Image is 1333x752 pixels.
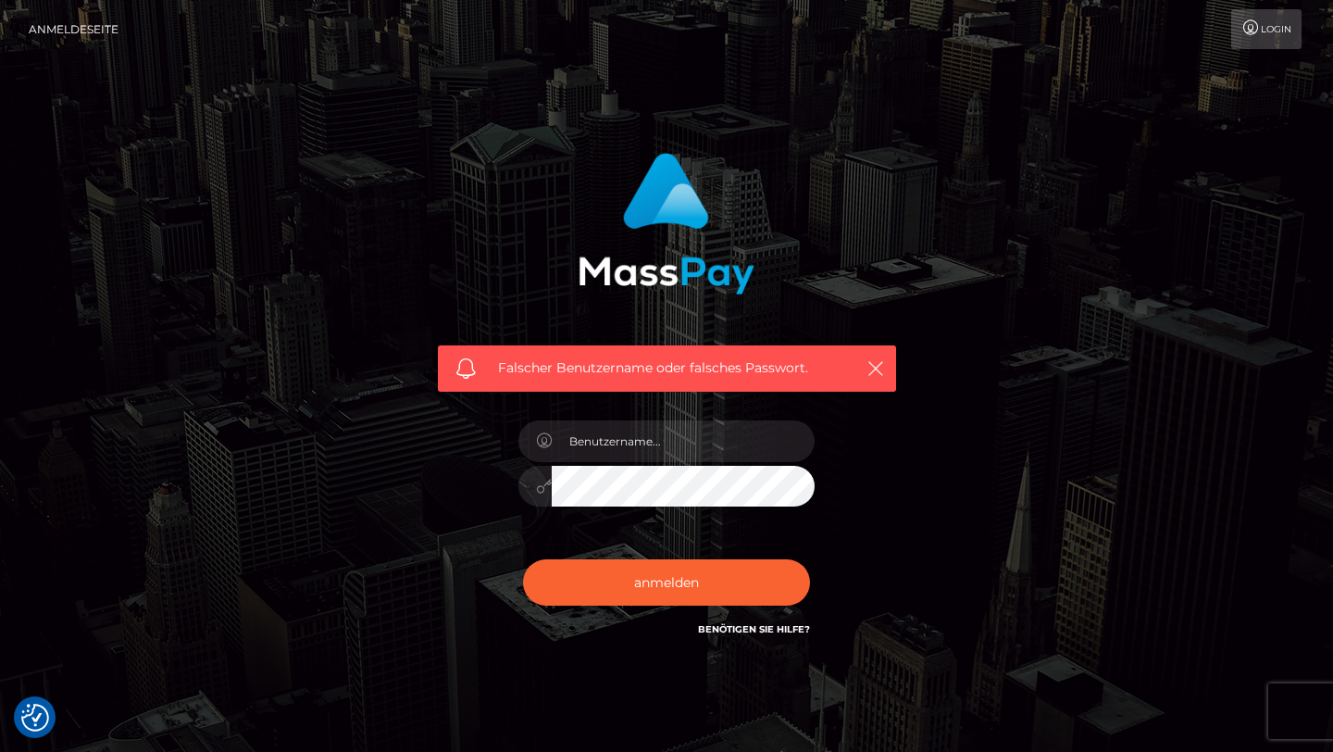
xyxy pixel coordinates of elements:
[523,559,810,606] button: anmelden
[1261,23,1291,35] font: Login
[21,704,49,732] img: Zustimmungsschaltfläche erneut aufrufen
[1231,9,1302,49] a: Login
[552,420,815,462] input: Benutzername...
[498,359,808,376] font: Falscher Benutzername oder falsches Passwort.
[698,623,810,635] a: Benötigen Sie Hilfe?
[29,22,118,36] font: Anmeldeseite
[579,153,754,295] img: MassPay-Anmeldung
[21,704,49,732] button: Einwilligungspräferenzen
[29,9,118,49] a: Anmeldeseite
[634,574,699,591] font: anmelden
